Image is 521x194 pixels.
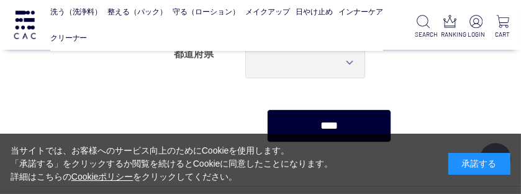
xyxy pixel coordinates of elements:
[12,11,37,39] img: logo
[468,30,484,39] p: LOGIN
[415,30,432,39] p: SEARCH
[494,15,511,39] a: CART
[442,15,458,39] a: RANKING
[11,144,333,183] div: 当サイトでは、お客様へのサービス向上のためにCookieを使用します。 「承諾する」をクリックするか閲覧を続けるとCookieに同意したことになります。 詳細はこちらの をクリックしてください。
[448,153,510,175] div: 承諾する
[468,15,484,39] a: LOGIN
[50,25,88,51] a: クリーナー
[71,172,134,182] a: Cookieポリシー
[442,30,458,39] p: RANKING
[494,30,511,39] p: CART
[415,15,432,39] a: SEARCH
